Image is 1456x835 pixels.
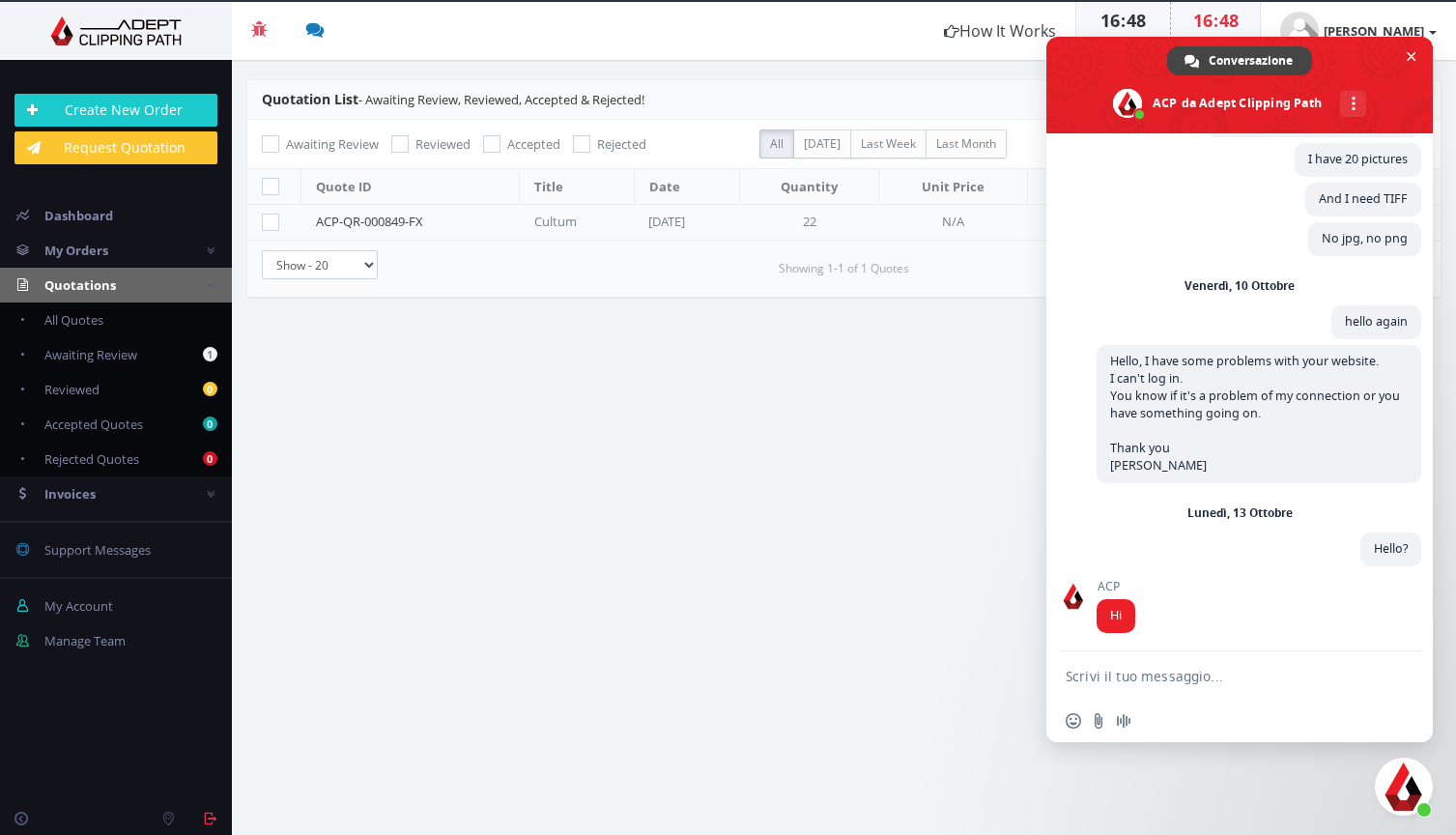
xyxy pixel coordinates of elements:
span: I have 20 pictures [1308,151,1408,167]
span: Manage Team [44,632,126,649]
div: Conversazione [1167,46,1312,75]
span: Inserisci una emoji [1066,713,1081,729]
div: Altri canali [1340,91,1366,117]
span: 48 [1219,9,1239,32]
span: ACP [1097,580,1135,593]
span: Accepted [507,135,560,153]
label: All [759,130,794,158]
span: Chiudere la chat [1401,46,1421,67]
div: Chiudere la chat [1375,758,1433,816]
small: Our Time [1190,33,1241,49]
span: Dashboard [44,207,113,224]
span: Support Messages [44,541,151,559]
span: And I need TIFF [1319,190,1408,207]
span: All Quotes [44,311,103,329]
span: hello again [1345,313,1408,330]
span: Invoices [44,485,96,503]
span: : [1120,9,1127,32]
textarea: Scrivi il tuo messaggio... [1066,668,1371,685]
div: Lunedì, 13 Ottobre [1187,507,1293,519]
span: Quantity [781,178,838,195]
span: Awaiting Review [286,135,379,153]
span: - Awaiting Review, Reviewed, Accepted & Rejected! [262,91,644,108]
a: Create New Order [14,94,217,127]
small: Showing 1-1 of 1 Quotes [779,260,909,277]
small: Your Time [1096,33,1151,49]
th: Quote ID [301,169,520,205]
th: Date [634,169,739,205]
span: Unit Price [922,178,985,195]
span: Invia un file [1091,713,1106,729]
strong: [PERSON_NAME] [1324,22,1424,40]
span: Rejected [597,135,646,153]
a: Request Quotation [14,131,217,164]
td: [DATE] [634,205,739,241]
a: ACP-QR-000849-FX [316,213,423,230]
span: Quotations [44,276,116,294]
span: Reviewed [44,381,100,398]
img: user_default.jpg [1280,12,1319,50]
span: My Account [44,597,113,615]
span: : [1213,9,1219,32]
span: 16 [1193,9,1213,32]
b: 0 [203,451,217,466]
span: My Orders [44,242,108,259]
a: [PERSON_NAME] [1261,2,1456,60]
span: Quotation List [262,90,358,108]
span: Awaiting Review [44,346,137,363]
td: N/A [1028,205,1185,241]
b: 0 [203,417,217,431]
label: [DATE] [793,130,851,158]
span: Reviewed [415,135,471,153]
b: 1 [203,347,217,361]
span: No jpg, no png [1322,230,1408,246]
span: Hi [1110,607,1122,623]
b: 0 [203,382,217,396]
span: Rejected Quotes [44,450,139,468]
td: 22 [740,205,879,241]
span: Registra un messaggio audio [1116,713,1131,729]
div: Cultum [534,213,620,231]
th: Title [520,169,635,205]
label: Last Week [850,130,927,158]
span: Hello? [1374,540,1408,557]
label: Last Month [926,130,1007,158]
span: Conversazione [1209,46,1293,75]
td: N/A [879,205,1028,241]
div: Venerdì, 10 Ottobre [1185,280,1295,292]
a: How It Works [925,2,1075,60]
span: 48 [1127,9,1146,32]
img: Adept Graphics [14,16,217,45]
span: Accepted Quotes [44,416,143,433]
span: 16 [1100,9,1120,32]
span: Hello, I have some problems with your website. I can't log in. You know if it's a problem of my c... [1110,353,1400,474]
